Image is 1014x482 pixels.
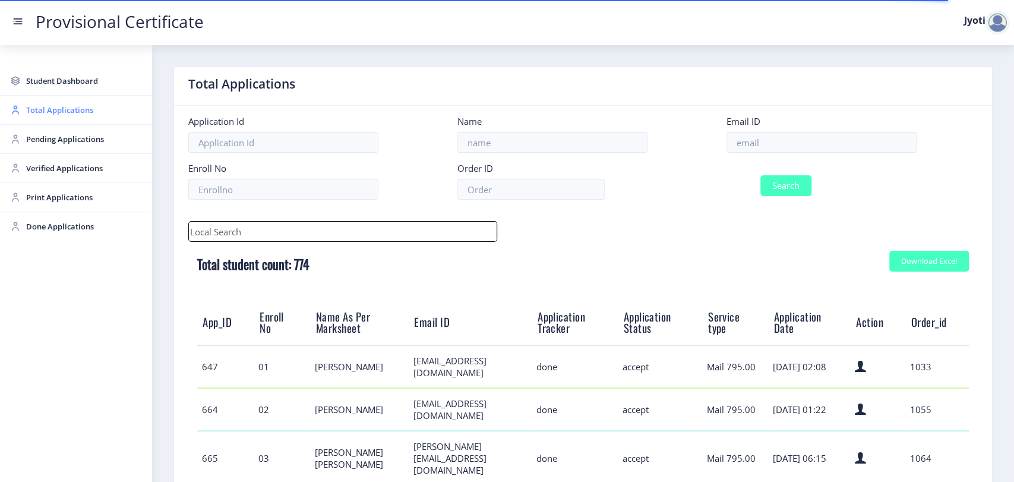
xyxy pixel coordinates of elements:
[26,219,143,234] span: Done Applications
[26,132,143,146] span: Pending Applications
[768,388,850,431] td: [DATE] 01:22
[618,345,702,388] td: accept
[901,257,957,266] div: Download Excel
[726,115,760,127] label: Email ID
[707,361,764,373] div: Mail 795.00
[310,388,409,431] td: [PERSON_NAME]
[707,452,764,464] div: Mail 795.00
[457,132,647,153] input: name
[532,388,618,431] td: done
[188,115,244,127] label: Application Id
[768,300,850,345] th: Application Date
[310,345,409,388] td: [PERSON_NAME]
[310,300,409,345] th: Name As Per Marksheet
[409,345,532,388] td: [EMAIL_ADDRESS][DOMAIN_NAME]
[457,179,605,200] input: Order
[254,300,311,345] th: Enroll No
[964,15,985,25] label: Jyoti
[707,404,764,415] div: Mail 795.00
[26,190,143,204] span: Print Applications
[702,300,768,345] th: Service type
[254,388,311,431] td: 02
[532,300,618,345] th: Application Tracker
[726,132,917,153] input: email
[889,251,969,272] button: Download Excel
[768,345,850,388] td: [DATE] 02:08
[618,300,702,345] th: Application Status
[851,300,906,345] th: Action
[457,162,493,174] label: Order ID
[188,77,295,91] label: Total Applications
[618,388,702,431] td: accept
[760,175,811,196] button: Search
[905,345,969,388] td: 1033
[188,221,497,242] input: Local Search
[197,345,254,388] td: 647
[905,388,969,431] td: 1055
[532,345,618,388] td: done
[188,179,378,200] input: Enrollno
[24,15,216,28] a: Provisional Certificate
[409,388,532,431] td: [EMAIL_ADDRESS][DOMAIN_NAME]
[197,254,309,273] b: Total student count: 774
[254,345,311,388] td: 01
[26,161,143,175] span: Verified Applications
[188,132,378,153] input: Application Id
[409,300,532,345] th: Email ID
[905,300,969,345] th: Order_id
[188,162,226,174] label: Enroll No
[26,103,143,117] span: Total Applications
[197,300,254,345] th: App_ID
[457,115,482,127] label: Name
[197,388,254,431] td: 664
[26,74,143,88] span: Student Dashboard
